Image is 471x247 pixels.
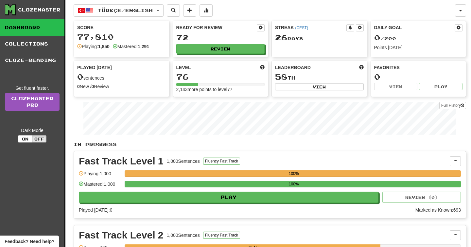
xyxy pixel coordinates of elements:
button: More stats [200,4,213,17]
span: This week in points, UTC [359,64,364,71]
div: th [275,73,364,81]
div: Ready for Review [176,24,257,31]
a: ClozemasterPro [5,93,60,111]
button: Full History [439,102,466,109]
button: Review [176,44,265,54]
div: Daily Goal [374,24,455,31]
span: 26 [275,33,288,42]
button: Search sentences [167,4,180,17]
button: On [18,135,32,142]
button: Review (0) [382,192,461,203]
strong: 0 [92,84,94,89]
div: 100% [127,170,461,177]
strong: 1,850 [98,44,110,49]
div: 1,000 Sentences [167,232,200,238]
button: Play [79,192,378,203]
div: Marked as Known: 693 [415,207,461,213]
span: Open feedback widget [5,238,54,245]
div: Mastered: [113,43,149,50]
div: 77,810 [77,33,166,41]
div: Points [DATE] [374,44,463,51]
button: Off [32,135,46,142]
div: 2,143 more points to level 77 [176,86,265,93]
button: Türkçe/English [74,4,164,17]
span: Score more points to level up [260,64,265,71]
div: 0 [374,73,463,81]
span: Türkçe / English [98,8,153,13]
div: Clozemaster [18,7,61,13]
button: Fluency Fast Track [203,158,240,165]
strong: 1,291 [138,44,149,49]
div: Favorites [374,64,463,71]
div: 100% [127,181,461,187]
div: Fast Track Level 2 [79,230,164,240]
span: 58 [275,72,288,81]
span: 0 [77,72,83,81]
div: 1,000 Sentences [167,158,200,164]
p: In Progress [74,141,466,148]
div: Playing: 1,000 [79,170,121,181]
span: Level [176,64,191,71]
div: Score [77,24,166,31]
div: 76 [176,73,265,81]
a: (CEST) [295,26,308,30]
div: 72 [176,33,265,42]
span: Played [DATE] [77,64,112,71]
span: / 200 [374,36,396,41]
div: Get fluent faster. [5,85,60,91]
button: Add sentence to collection [183,4,196,17]
span: Played [DATE]: 0 [79,207,112,213]
div: Mastered: 1,000 [79,181,121,192]
div: Streak [275,24,346,31]
div: New / Review [77,83,166,90]
div: Playing: [77,43,110,50]
div: Dark Mode [5,127,60,134]
div: Fast Track Level 1 [79,156,164,166]
button: View [374,83,418,90]
span: 0 [374,33,380,42]
div: sentences [77,73,166,81]
button: Fluency Fast Track [203,232,240,239]
strong: 0 [77,84,80,89]
div: Day s [275,33,364,42]
button: Play [419,83,462,90]
button: View [275,83,364,90]
span: Leaderboard [275,64,311,71]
